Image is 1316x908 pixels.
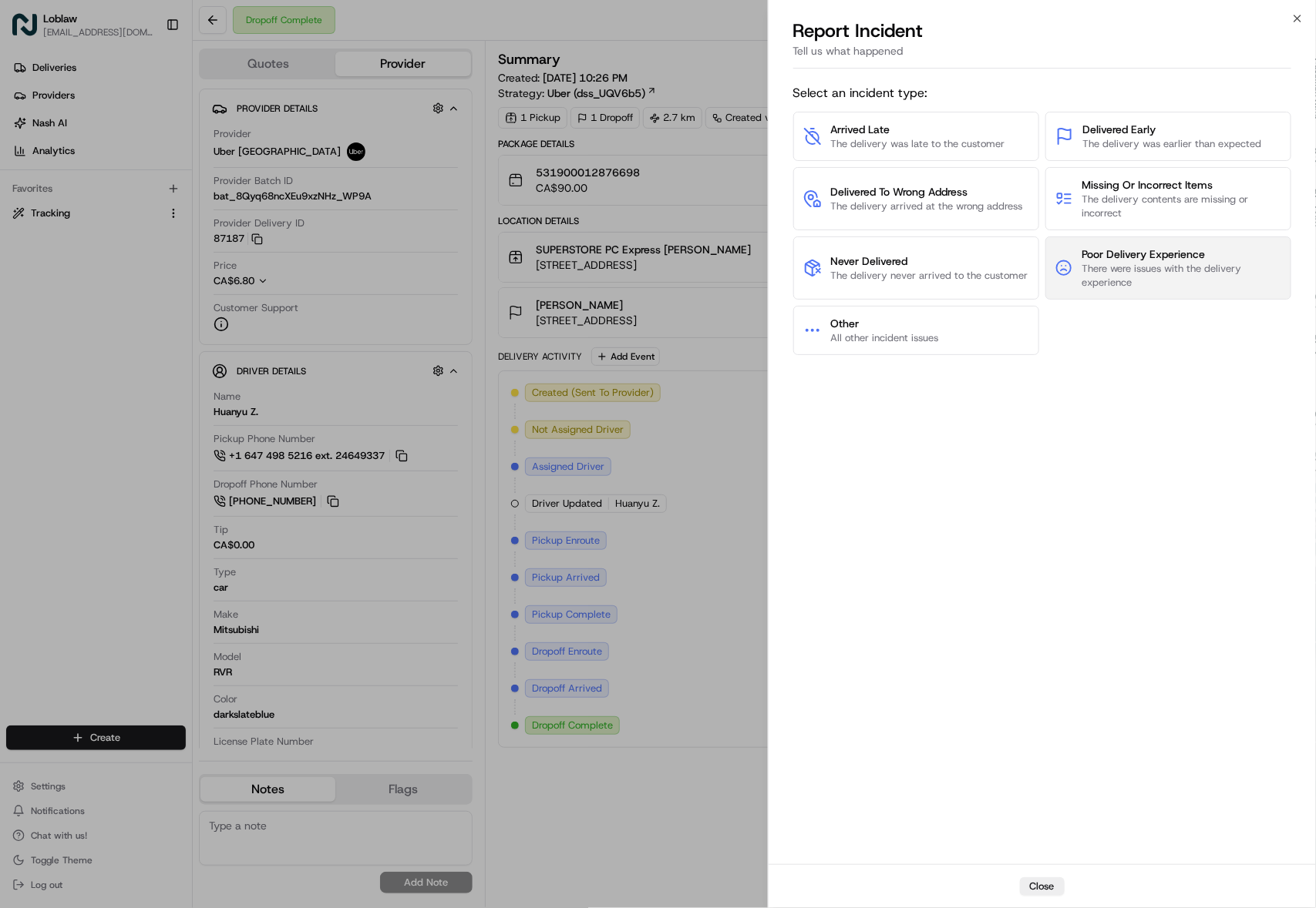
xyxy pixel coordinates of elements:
[1082,177,1281,193] span: Missing Or Incorrect Items
[1083,137,1262,151] span: The delivery was earlier than expected
[239,306,281,324] button: See all
[153,491,187,502] span: Pylon
[31,390,43,402] img: 1736555255976-a54dd68f-1ca7-489b-9aae-adbdc363a1c4
[124,447,254,474] a: 💻API Documentation
[136,389,168,401] span: [DATE]
[831,184,1023,199] span: Delivered To Wrong Address
[15,374,40,399] img: Liam S.
[9,447,124,474] a: 📗Knowledge Base
[128,389,133,401] span: •
[1020,877,1065,896] button: Close
[15,309,103,321] div: Past conversations
[793,84,1291,102] span: Select an incident type:
[831,137,1005,151] span: The delivery was late to the customer
[109,490,187,502] a: Powered byPylon
[793,18,924,43] p: Report Incident
[1045,112,1291,161] button: Delivered EarlyThe delivery was earlier than expected
[15,454,28,467] div: 📗
[15,333,40,357] img: Loblaw 12 agents
[146,453,247,468] span: API Documentation
[15,124,46,155] img: Nash
[793,236,1039,300] button: Never DeliveredThe delivery never arrived to the customer
[1083,122,1262,137] span: Delivered Early
[831,331,939,345] span: All other incident issues
[831,199,1023,213] span: The delivery arrived at the wrong address
[48,347,130,360] span: Loblaw 12 agents
[1045,236,1291,300] button: Poor Delivery ExperienceThere were issues with the delivery experience
[69,256,253,271] div: Start new chat
[793,43,1291,69] div: Tell us what happened
[130,454,143,467] div: 💻
[1082,262,1281,290] span: There were issues with the delivery experience
[32,256,60,283] img: 1755196953914-cd9d9cba-b7f7-46ee-b6f5-75ff69acacf5
[831,316,939,331] span: Other
[48,389,125,401] span: [PERSON_NAME]
[831,269,1028,283] span: The delivery never arrived to the customer
[15,256,43,283] img: 1736555255976-a54dd68f-1ca7-489b-9aae-adbdc363a1c4
[793,167,1039,230] button: Delivered To Wrong AddressThe delivery arrived at the wrong address
[141,347,173,360] span: [DATE]
[1082,193,1281,220] span: The delivery contents are missing or incorrect
[831,122,1005,137] span: Arrived Late
[31,453,118,468] span: Knowledge Base
[831,253,1028,269] span: Never Delivered
[793,112,1039,161] button: Arrived LateThe delivery was late to the customer
[15,170,281,195] p: Welcome 👋
[1045,167,1291,230] button: Missing Or Incorrect ItemsThe delivery contents are missing or incorrect
[69,271,212,283] div: We're available if you need us!
[262,260,281,279] button: Start new chat
[40,208,254,224] input: Clear
[793,306,1039,355] button: OtherAll other incident issues
[1082,246,1281,262] span: Poor Delivery Experience
[133,347,138,360] span: •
